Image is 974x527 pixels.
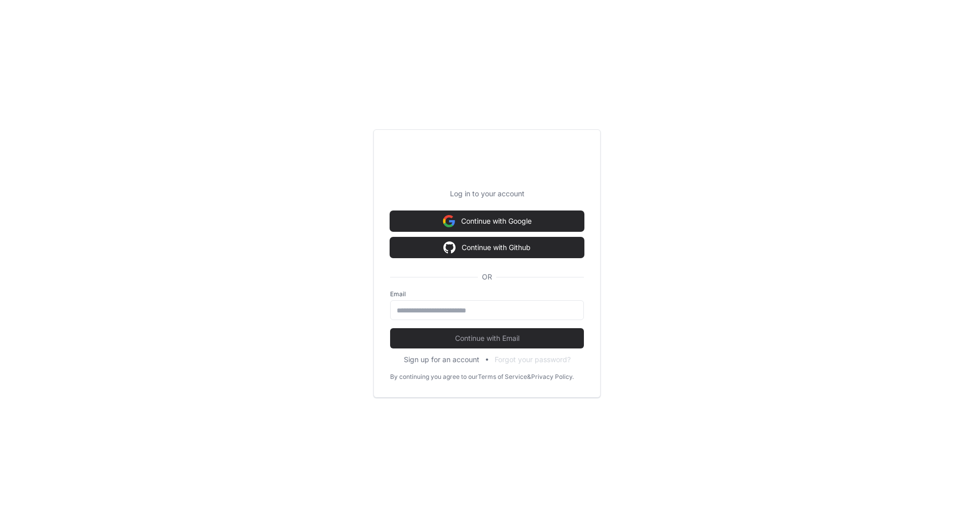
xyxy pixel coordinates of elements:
button: Continue with Email [390,328,584,348]
button: Forgot your password? [495,355,571,365]
label: Email [390,290,584,298]
div: & [527,373,531,381]
a: Terms of Service [478,373,527,381]
span: OR [478,272,496,282]
button: Continue with Github [390,237,584,258]
img: Sign in with google [443,237,456,258]
p: Log in to your account [390,189,584,199]
span: Continue with Email [390,333,584,343]
img: Sign in with google [443,211,455,231]
div: By continuing you agree to our [390,373,478,381]
button: Sign up for an account [404,355,479,365]
button: Continue with Google [390,211,584,231]
a: Privacy Policy. [531,373,574,381]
